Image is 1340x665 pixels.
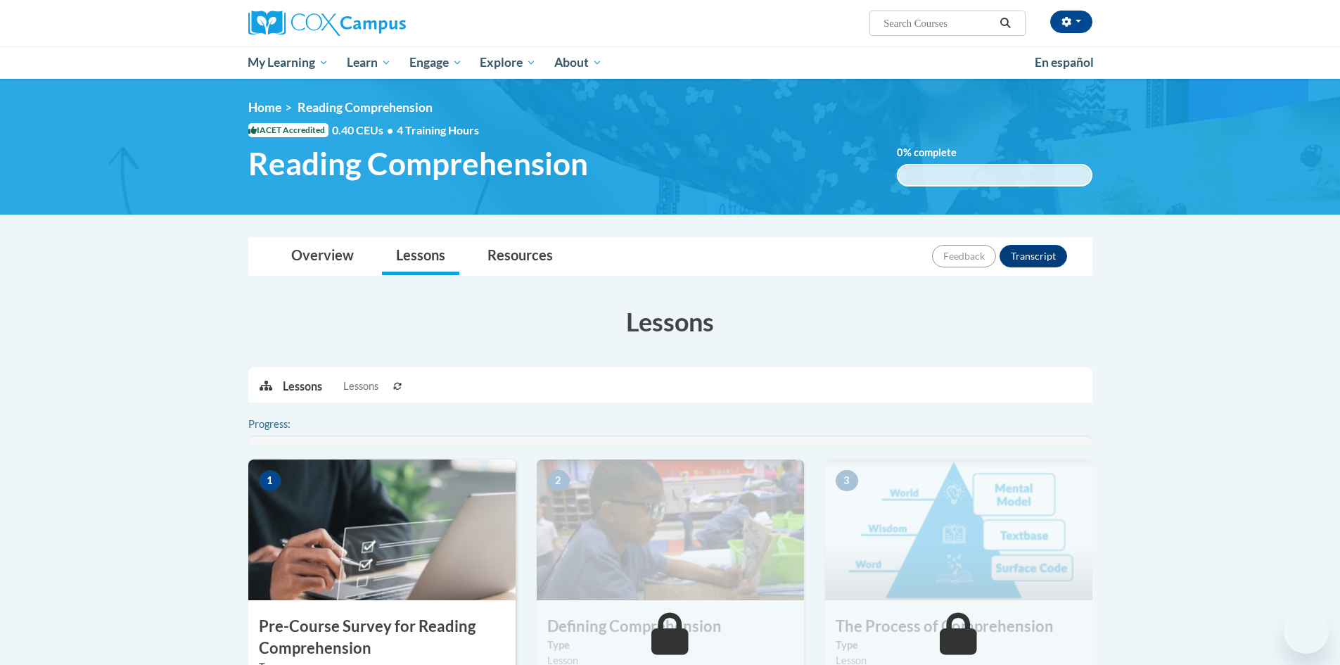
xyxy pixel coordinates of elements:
span: Learn [347,54,391,71]
a: About [545,46,611,79]
a: Home [248,100,281,115]
span: 2 [547,470,570,491]
i:  [999,18,1012,29]
h3: Pre-Course Survey for Reading Comprehension [248,616,516,659]
p: Lessons [283,379,322,394]
span: 1 [259,470,281,491]
a: Learn [338,46,400,79]
label: Type [547,638,793,653]
span: About [554,54,602,71]
img: Course Image [248,460,516,600]
input: Search Courses [882,15,995,32]
h3: The Process of Comprehension [825,616,1092,638]
a: Engage [400,46,471,79]
img: Cox Campus [248,11,406,36]
label: Progress: [248,417,329,432]
span: Explore [480,54,536,71]
span: 0 [897,146,903,158]
span: Reading Comprehension [248,145,588,182]
a: En español [1026,48,1103,77]
span: 3 [836,470,858,491]
h3: Lessons [248,304,1092,339]
button: Transcript [1000,245,1067,267]
button: Feedback [932,245,996,267]
span: En español [1035,55,1094,70]
label: Type [836,638,1082,653]
div: Main menu [227,46,1114,79]
button: Account Settings [1050,11,1092,33]
a: Lessons [382,238,459,275]
span: Lessons [343,379,378,394]
span: 4 Training Hours [397,123,479,137]
span: Reading Comprehension [298,100,433,115]
h3: Defining Comprehension [537,616,804,638]
span: • [387,123,393,137]
span: 0.40 CEUs [332,122,397,138]
a: Overview [277,238,368,275]
a: Cox Campus [248,11,516,36]
span: My Learning [248,54,328,71]
span: IACET Accredited [248,123,328,137]
button: Search [995,15,1016,32]
a: Explore [471,46,545,79]
span: Engage [409,54,462,71]
iframe: Button to launch messaging window [1284,609,1329,654]
label: % complete [897,145,978,160]
img: Course Image [537,460,804,600]
a: My Learning [239,46,338,79]
a: Resources [473,238,567,275]
img: Course Image [825,460,1092,600]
